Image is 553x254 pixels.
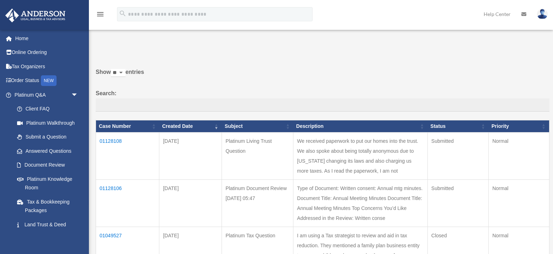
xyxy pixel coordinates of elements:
span: arrow_drop_down [71,88,85,102]
td: [DATE] [159,132,222,179]
a: menu [96,12,105,18]
a: Submit a Question [10,130,85,144]
th: Subject: activate to sort column ascending [222,120,293,133]
th: Created Date: activate to sort column ascending [159,120,222,133]
a: Online Ordering [5,45,89,60]
td: Submitted [427,179,489,227]
a: Answered Questions [10,144,82,158]
td: Normal [489,179,549,227]
a: Tax Organizers [5,59,89,74]
td: 01128108 [96,132,159,179]
i: search [119,10,127,17]
td: Type of Document: Written consent: Annual mtg minutes. Document Title: Annual Meeting Minutes Doc... [293,179,428,227]
i: menu [96,10,105,18]
a: Platinum Walkthrough [10,116,85,130]
img: User Pic [537,9,548,19]
td: We received paperwork to put our homes into the trust. We also spoke about being totally anonymou... [293,132,428,179]
td: Submitted [427,132,489,179]
td: Normal [489,132,549,179]
th: Description: activate to sort column ascending [293,120,428,133]
td: 01128106 [96,179,159,227]
th: Case Number: activate to sort column ascending [96,120,159,133]
label: Show entries [96,67,549,84]
a: Home [5,31,89,45]
a: Document Review [10,158,85,172]
a: Client FAQ [10,102,85,116]
label: Search: [96,88,549,112]
input: Search: [96,98,549,112]
th: Priority: activate to sort column ascending [489,120,549,133]
a: Tax & Bookkeeping Packages [10,195,85,217]
a: Platinum Q&Aarrow_drop_down [5,88,85,102]
a: Platinum Knowledge Room [10,172,85,195]
td: Platinum Document Review [DATE] 05:47 [222,179,293,227]
a: Land Trust & Deed Forum [10,217,85,240]
div: NEW [41,75,57,86]
th: Status: activate to sort column ascending [427,120,489,133]
td: [DATE] [159,179,222,227]
td: Platinum Living Trust Question [222,132,293,179]
img: Anderson Advisors Platinum Portal [3,9,68,22]
a: Order StatusNEW [5,74,89,88]
select: Showentries [111,69,126,77]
